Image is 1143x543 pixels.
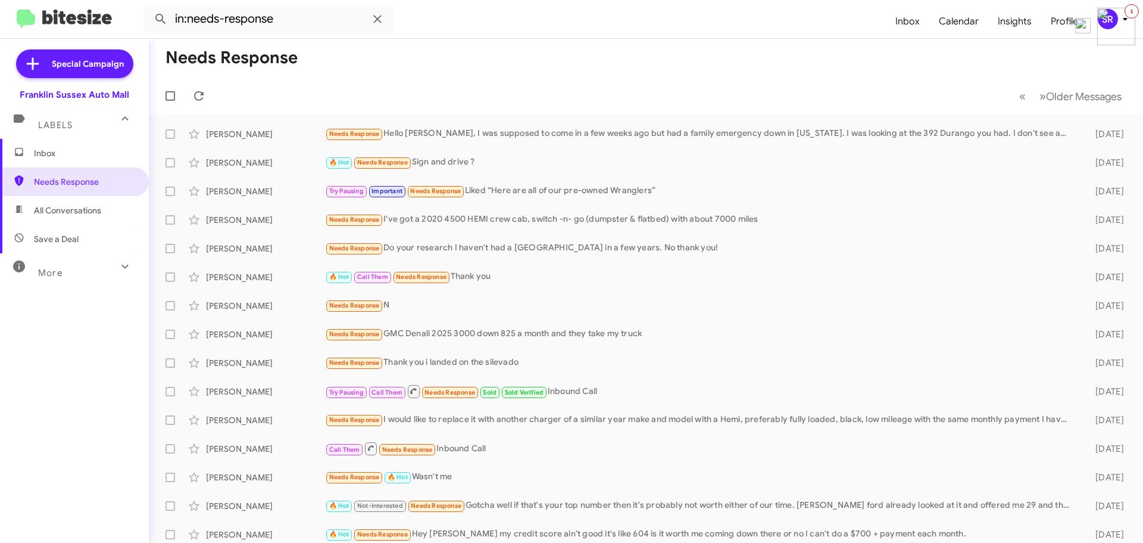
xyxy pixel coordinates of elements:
[1076,443,1133,455] div: [DATE]
[329,159,349,166] span: 🔥 Hot
[371,389,402,396] span: Call Them
[325,499,1076,513] div: Gotcha well if that's your top number then it's probably not worth either of our time. [PERSON_NA...
[1076,471,1133,483] div: [DATE]
[329,187,364,195] span: Try Pausing
[325,241,1076,255] div: Do your research I haven't had a [GEOGRAPHIC_DATA] in a few years. No thank you!
[1076,300,1133,312] div: [DATE]
[206,414,325,426] div: [PERSON_NAME]
[886,4,929,39] a: Inbox
[325,528,1076,541] div: Hey [PERSON_NAME] my credit score ain't good it's like 604 is it worth me coming down there or no...
[325,299,1076,312] div: N
[1076,271,1133,283] div: [DATE]
[1076,529,1133,541] div: [DATE]
[382,446,433,454] span: Needs Response
[329,330,380,338] span: Needs Response
[206,500,325,512] div: [PERSON_NAME]
[329,244,380,252] span: Needs Response
[505,389,544,396] span: Sold Verified
[206,471,325,483] div: [PERSON_NAME]
[34,176,135,188] span: Needs Response
[325,441,1076,456] div: Inbound Call
[1076,357,1133,369] div: [DATE]
[325,270,1076,284] div: Thank you
[38,268,63,278] span: More
[1125,4,1139,18] div: 1
[52,58,124,70] span: Special Campaign
[1032,84,1129,108] button: Next
[357,502,403,510] span: Not-Interested
[206,300,325,312] div: [PERSON_NAME]
[1013,84,1129,108] nav: Page navigation example
[325,127,1076,141] div: Hello [PERSON_NAME], I was supposed to come in a few weeks ago but had a family emergency down in...
[988,4,1041,39] a: Insights
[1076,185,1133,197] div: [DATE]
[206,357,325,369] div: [PERSON_NAME]
[325,470,1076,484] div: Wasn't me
[1041,4,1088,39] a: Profile
[325,213,1076,226] div: I've got a 2020 4500 HEMI crew cab, switch -n- go (dumpster & flatbed) with about 7000 miles
[206,128,325,140] div: [PERSON_NAME]
[206,157,325,169] div: [PERSON_NAME]
[325,184,1076,198] div: Liked “Here are all of our pre-owned Wranglers”
[34,147,135,159] span: Inbox
[38,120,73,131] span: Labels
[329,273,349,281] span: 🔥 Hot
[329,359,380,367] span: Needs Response
[329,389,364,396] span: Try Pausing
[1012,84,1033,108] button: Previous
[206,214,325,226] div: [PERSON_NAME]
[34,233,79,245] span: Save a Deal
[929,4,988,39] a: Calendar
[1076,214,1133,226] div: [DATE]
[410,187,461,195] span: Needs Response
[325,413,1076,427] div: I would like to replace it with another charger of a similar year make and model with a Hemi, pre...
[1076,157,1133,169] div: [DATE]
[34,204,101,216] span: All Conversations
[329,416,380,424] span: Needs Response
[329,502,349,510] span: 🔥 Hot
[1046,90,1122,103] span: Older Messages
[329,530,349,538] span: 🔥 Hot
[357,159,408,166] span: Needs Response
[20,89,129,101] div: Franklin Sussex Auto Mall
[1039,89,1046,104] span: »
[1076,386,1133,398] div: [DATE]
[16,49,133,78] a: Special Campaign
[206,243,325,255] div: [PERSON_NAME]
[371,187,402,195] span: Important
[411,502,461,510] span: Needs Response
[357,273,388,281] span: Call Them
[206,386,325,398] div: [PERSON_NAME]
[1076,500,1133,512] div: [DATE]
[329,302,380,309] span: Needs Response
[206,443,325,455] div: [PERSON_NAME]
[357,530,408,538] span: Needs Response
[329,130,380,138] span: Needs Response
[325,156,1076,169] div: Sign and drive ?
[325,384,1076,399] div: Inbound Call
[206,271,325,283] div: [PERSON_NAME]
[206,185,325,197] div: [PERSON_NAME]
[325,327,1076,341] div: GMC Denali 2025 3000 down 825 a month and they take my truck
[1075,18,1091,33] img: minimized-close.png
[325,356,1076,370] div: Thank you i landed on the silevado
[1076,328,1133,340] div: [DATE]
[424,389,475,396] span: Needs Response
[1097,8,1135,45] img: minimized-icon.png
[396,273,446,281] span: Needs Response
[144,5,394,33] input: Search
[1076,128,1133,140] div: [DATE]
[329,216,380,224] span: Needs Response
[388,473,408,481] span: 🔥 Hot
[329,473,380,481] span: Needs Response
[483,389,496,396] span: Sold
[206,328,325,340] div: [PERSON_NAME]
[329,446,360,454] span: Call Them
[1076,243,1133,255] div: [DATE]
[165,48,298,67] h1: Needs Response
[1019,89,1026,104] span: «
